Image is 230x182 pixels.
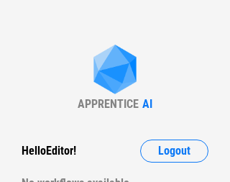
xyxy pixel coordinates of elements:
[86,45,144,97] img: Apprentice AI
[22,140,76,163] div: Hello Editor !
[140,140,208,163] button: Logout
[158,145,190,157] span: Logout
[78,97,139,111] div: APPRENTICE
[142,97,152,111] div: AI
